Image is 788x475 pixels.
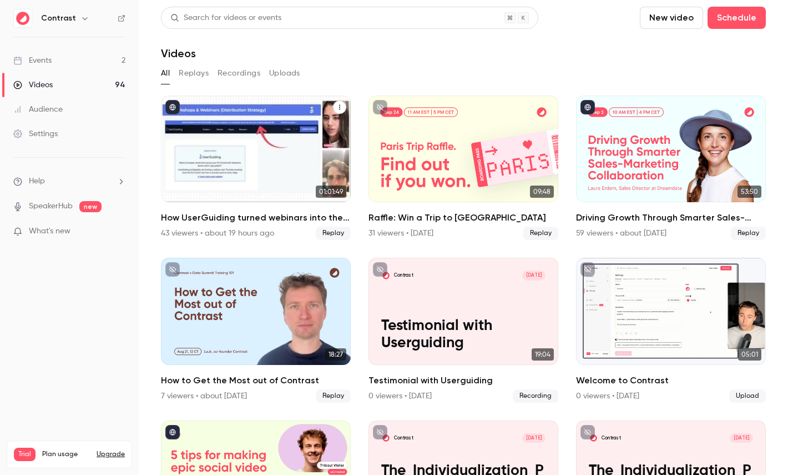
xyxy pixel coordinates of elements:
button: published [165,100,180,114]
img: Contrast [14,9,32,27]
button: New video [640,7,703,29]
button: Uploads [269,64,300,82]
section: Videos [161,7,766,468]
span: new [79,201,102,212]
div: 0 viewers • [DATE] [576,391,639,402]
h2: How to Get the Most out of Contrast [161,374,351,387]
span: 09:48 [530,186,554,198]
div: Settings [13,128,58,139]
button: published [165,425,180,439]
span: 05:01 [738,348,761,361]
div: Videos [13,79,53,91]
button: unpublished [580,425,595,439]
button: unpublished [373,262,387,277]
li: Raffle: Win a Trip to Paris [368,96,558,240]
li: How UserGuiding turned webinars into their #1 lead gen channel [161,96,351,240]
span: Plan usage [42,450,90,459]
span: Upload [729,389,766,403]
button: published [580,100,595,114]
h2: How UserGuiding turned webinars into their #1 lead gen channel [161,211,351,224]
a: 53:50Driving Growth Through Smarter Sales-Marketing Collaboration59 viewers • about [DATE]Replay [576,96,766,240]
li: Welcome to Contrast [576,258,766,402]
li: help-dropdown-opener [13,176,125,187]
span: Trial [14,448,36,461]
button: Recordings [218,64,260,82]
span: Replay [316,227,351,240]
span: Replay [523,227,558,240]
span: What's new [29,226,70,237]
span: 53:50 [738,186,761,198]
p: Contrast [394,272,413,279]
span: [DATE] [730,433,753,443]
h2: Testimonial with Userguiding [368,374,558,387]
div: 59 viewers • about [DATE] [576,228,666,239]
button: unpublished [373,425,387,439]
a: Testimonial with UserguidingContrast[DATE]Testimonial with Userguiding19:04Testimonial with Userg... [368,258,558,402]
span: Recording [513,389,558,403]
h6: Contrast [41,13,76,24]
button: unpublished [373,100,387,114]
li: How to Get the Most out of Contrast [161,258,351,402]
a: 01:01:49How UserGuiding turned webinars into their #1 lead gen channel43 viewers • about 19 hours... [161,96,351,240]
span: 18:27 [325,348,346,361]
div: 0 viewers • [DATE] [368,391,432,402]
button: Upgrade [97,450,125,459]
button: Replays [179,64,209,82]
div: Search for videos or events [170,12,281,24]
a: 09:48Raffle: Win a Trip to [GEOGRAPHIC_DATA]31 viewers • [DATE]Replay [368,96,558,240]
p: Contrast [602,435,621,442]
span: [DATE] [522,271,545,280]
span: 01:01:49 [316,186,346,198]
span: [DATE] [522,433,545,443]
div: 7 viewers • about [DATE] [161,391,247,402]
p: Testimonial with Userguiding [381,318,545,352]
div: 43 viewers • about 19 hours ago [161,228,274,239]
div: Events [13,55,52,66]
button: unpublished [165,262,180,277]
button: Schedule [708,7,766,29]
span: Replay [316,389,351,403]
li: Driving Growth Through Smarter Sales-Marketing Collaboration [576,96,766,240]
span: Replay [731,227,766,240]
button: unpublished [580,262,595,277]
h2: Raffle: Win a Trip to [GEOGRAPHIC_DATA] [368,211,558,224]
h2: Welcome to Contrast [576,374,766,387]
li: Testimonial with Userguiding [368,258,558,402]
span: 19:04 [532,348,554,361]
p: Contrast [394,435,413,442]
a: 18:27How to Get the Most out of Contrast7 viewers • about [DATE]Replay [161,258,351,402]
a: 05:01Welcome to Contrast0 viewers • [DATE]Upload [576,258,766,402]
a: SpeakerHub [29,201,73,212]
h1: Videos [161,47,196,60]
button: All [161,64,170,82]
span: Help [29,176,45,187]
div: 31 viewers • [DATE] [368,228,433,239]
h2: Driving Growth Through Smarter Sales-Marketing Collaboration [576,211,766,224]
div: Audience [13,104,63,115]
